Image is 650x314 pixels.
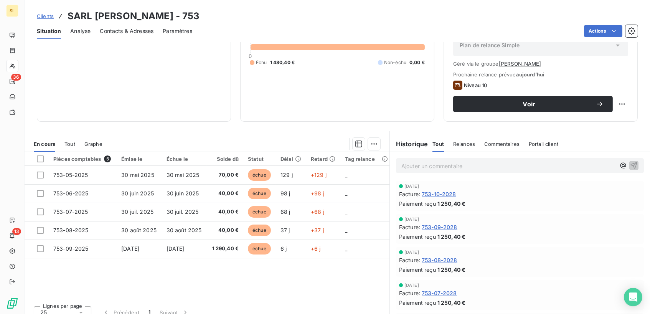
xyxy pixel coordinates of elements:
[11,74,21,81] span: 36
[453,71,628,78] span: Prochaine relance prévue
[345,227,347,233] span: _
[211,156,239,162] div: Solde dû
[399,233,436,241] span: Paiement reçu
[211,190,239,197] span: 40,00 €
[248,243,271,255] span: échue
[422,223,457,231] span: 753-09-2028
[399,200,436,208] span: Paiement reçu
[53,245,89,252] span: 753-09-2025
[422,256,457,264] span: 753-08-2028
[280,208,290,215] span: 68 j
[280,172,293,178] span: 129 j
[311,227,324,233] span: +37 j
[211,171,239,179] span: 70,00 €
[248,206,271,218] span: échue
[248,156,271,162] div: Statut
[280,190,290,197] span: 98 j
[399,289,420,297] span: Facture :
[6,5,18,17] div: SL
[248,169,271,181] span: échue
[399,256,420,264] span: Facture :
[311,190,324,197] span: +98 j
[37,12,54,20] a: Clients
[121,245,139,252] span: [DATE]
[280,245,287,252] span: 6 j
[409,59,425,66] span: 0,00 €
[270,59,295,66] span: 1 480,40 €
[399,223,420,231] span: Facture :
[53,172,88,178] span: 753-05-2025
[37,13,54,19] span: Clients
[167,156,203,162] div: Échue le
[399,190,420,198] span: Facture :
[121,208,153,215] span: 30 juil. 2025
[460,41,520,49] span: Plan de relance Simple
[6,297,18,309] img: Logo LeanPay
[345,172,347,178] span: _
[390,139,428,149] h6: Historique
[53,155,112,162] div: Pièces comptables
[437,200,466,208] span: 1 250,40 €
[249,53,252,59] span: 0
[53,208,88,215] span: 753-07-2025
[516,71,545,78] span: aujourd’hui
[404,250,419,255] span: [DATE]
[37,27,61,35] span: Situation
[211,245,239,253] span: 1 290,40 €
[64,141,75,147] span: Tout
[499,61,541,67] button: [PERSON_NAME]
[12,228,21,235] span: 13
[248,188,271,199] span: échue
[167,245,185,252] span: [DATE]
[53,227,89,233] span: 753-08-2025
[437,266,466,274] span: 1 250,40 €
[121,227,157,233] span: 30 août 2025
[84,141,102,147] span: Graphe
[167,208,199,215] span: 30 juil. 2025
[384,59,406,66] span: Non-échu
[437,299,466,307] span: 1 250,40 €
[345,190,347,197] span: _
[453,61,628,67] span: Géré via le groupe
[345,156,385,162] div: Tag relance
[437,233,466,241] span: 1 250,40 €
[280,156,302,162] div: Délai
[404,283,419,288] span: [DATE]
[311,172,327,178] span: +129 j
[121,156,157,162] div: Émise le
[104,155,111,162] span: 5
[100,27,153,35] span: Contacts & Adresses
[121,172,154,178] span: 30 mai 2025
[453,141,475,147] span: Relances
[345,245,347,252] span: _
[53,190,89,197] span: 753-06-2025
[311,245,321,252] span: +6 j
[529,141,558,147] span: Portail client
[464,82,487,88] span: Niveau 10
[121,190,154,197] span: 30 juin 2025
[422,190,456,198] span: 753-10-2028
[422,289,457,297] span: 753-07-2028
[167,227,202,233] span: 30 août 2025
[311,208,324,215] span: +68 j
[167,190,199,197] span: 30 juin 2025
[404,184,419,188] span: [DATE]
[399,266,436,274] span: Paiement reçu
[34,141,55,147] span: En cours
[311,156,336,162] div: Retard
[211,208,239,216] span: 40,00 €
[432,141,444,147] span: Tout
[211,226,239,234] span: 40,00 €
[248,225,271,236] span: échue
[70,27,91,35] span: Analyse
[484,141,520,147] span: Commentaires
[68,9,200,23] h3: SARL [PERSON_NAME] - 753
[280,227,290,233] span: 37 j
[624,288,642,306] div: Open Intercom Messenger
[256,59,267,66] span: Échu
[453,96,613,112] button: Voir
[163,27,192,35] span: Paramètres
[167,172,200,178] span: 30 mai 2025
[584,25,622,37] button: Actions
[345,208,347,215] span: _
